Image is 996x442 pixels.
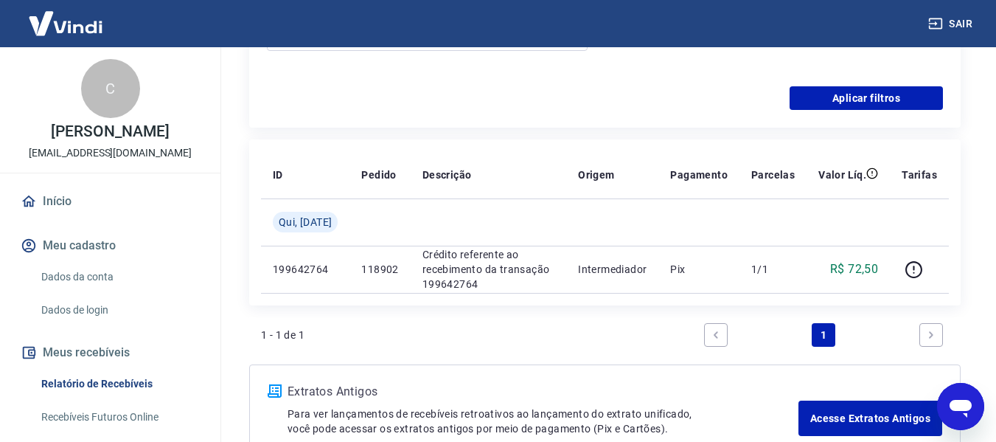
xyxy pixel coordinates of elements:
[937,383,984,430] iframe: Botão para abrir a janela de mensagens
[361,262,398,277] p: 118902
[578,262,647,277] p: Intermediador
[751,262,795,277] p: 1/1
[751,168,795,182] p: Parcelas
[35,369,203,399] a: Relatório de Recebíveis
[35,295,203,325] a: Dados de login
[818,168,866,182] p: Valor Líq.
[279,215,332,229] span: Qui, [DATE]
[670,262,728,277] p: Pix
[798,401,942,436] a: Acesse Extratos Antigos
[261,328,304,342] p: 1 - 1 de 1
[578,168,614,182] p: Origem
[790,86,943,110] button: Aplicar filtros
[18,1,114,46] img: Vindi
[288,407,798,436] p: Para ver lançamentos de recebíveis retroativos ao lançamento do extrato unificado, você pode aces...
[268,384,282,398] img: ícone
[919,323,943,347] a: Next page
[18,229,203,262] button: Meu cadastro
[704,323,728,347] a: Previous page
[273,262,338,277] p: 199642764
[18,185,203,218] a: Início
[698,317,949,353] ul: Pagination
[830,260,878,278] p: R$ 72,50
[288,383,798,401] p: Extratos Antigos
[422,168,472,182] p: Descrição
[81,59,140,118] div: C
[925,10,978,38] button: Sair
[273,168,283,182] p: ID
[422,247,554,291] p: Crédito referente ao recebimento da transação 199642764
[18,336,203,369] button: Meus recebíveis
[361,168,396,182] p: Pedido
[35,402,203,432] a: Recebíveis Futuros Online
[51,124,169,139] p: [PERSON_NAME]
[29,145,192,161] p: [EMAIL_ADDRESS][DOMAIN_NAME]
[812,323,835,347] a: Page 1 is your current page
[35,262,203,292] a: Dados da conta
[670,168,728,182] p: Pagamento
[902,168,937,182] p: Tarifas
